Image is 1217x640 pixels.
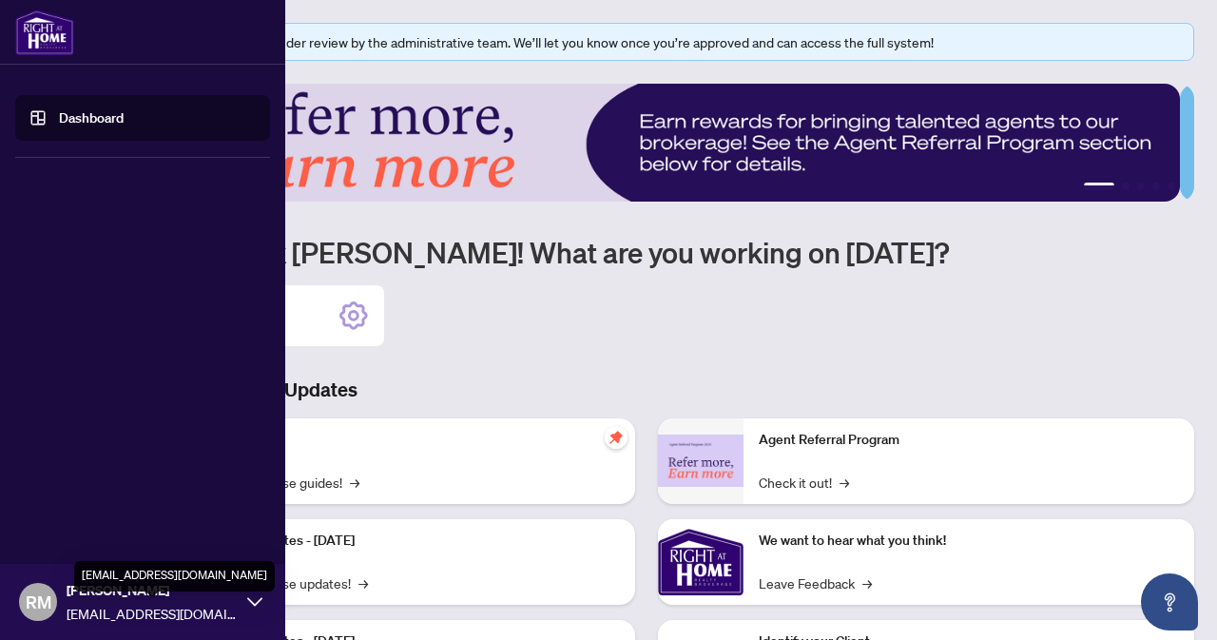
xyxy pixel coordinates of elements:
[99,234,1194,270] h1: Welcome back [PERSON_NAME]! What are you working on [DATE]?
[605,426,628,449] span: pushpin
[759,531,1179,552] p: We want to hear what you think!
[862,572,872,593] span: →
[200,531,620,552] p: Platform Updates - [DATE]
[1141,573,1198,630] button: Open asap
[15,10,74,55] img: logo
[840,472,849,493] span: →
[1152,183,1160,190] button: 4
[99,377,1194,403] h3: Brokerage & Industry Updates
[132,31,1182,52] div: Your profile is currently under review by the administrative team. We’ll let you know once you’re...
[658,519,744,605] img: We want to hear what you think!
[658,435,744,487] img: Agent Referral Program
[759,472,849,493] a: Check it out!→
[99,84,1180,202] img: Slide 0
[358,572,368,593] span: →
[200,430,620,451] p: Self-Help
[1084,183,1114,190] button: 1
[1137,183,1145,190] button: 3
[67,580,238,601] span: [PERSON_NAME]
[350,472,359,493] span: →
[1168,183,1175,190] button: 5
[759,430,1179,451] p: Agent Referral Program
[74,561,275,592] div: [EMAIL_ADDRESS][DOMAIN_NAME]
[1122,183,1130,190] button: 2
[759,572,872,593] a: Leave Feedback→
[59,109,124,126] a: Dashboard
[67,603,238,624] span: [EMAIL_ADDRESS][DOMAIN_NAME]
[26,589,51,615] span: RM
